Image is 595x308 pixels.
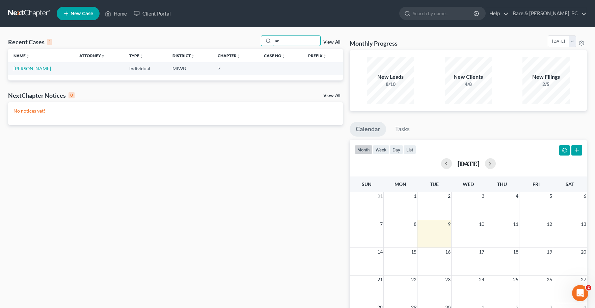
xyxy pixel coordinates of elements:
[478,276,485,284] span: 24
[430,181,439,187] span: Tue
[124,62,167,75] td: Individual
[377,192,383,200] span: 31
[512,276,519,284] span: 25
[512,220,519,228] span: 11
[139,54,143,58] i: unfold_more
[379,220,383,228] span: 7
[323,40,340,45] a: View All
[580,220,587,228] span: 13
[237,54,241,58] i: unfold_more
[362,181,372,187] span: Sun
[389,145,403,154] button: day
[580,276,587,284] span: 27
[512,248,519,256] span: 18
[79,53,105,58] a: Attorneyunfold_more
[69,92,75,98] div: 0
[102,7,130,20] a: Home
[323,93,340,98] a: View All
[586,285,591,290] span: 2
[350,39,398,47] h3: Monthly Progress
[354,145,373,154] button: month
[546,276,553,284] span: 26
[478,248,485,256] span: 17
[515,192,519,200] span: 4
[410,276,417,284] span: 22
[413,220,417,228] span: 8
[583,192,587,200] span: 6
[546,220,553,228] span: 12
[522,73,570,81] div: New Filings
[572,285,588,301] iframe: Intercom live chat
[497,181,507,187] span: Thu
[377,276,383,284] span: 21
[8,38,52,46] div: Recent Cases
[580,248,587,256] span: 20
[481,192,485,200] span: 3
[212,62,259,75] td: 7
[191,54,195,58] i: unfold_more
[367,73,414,81] div: New Leads
[445,73,492,81] div: New Clients
[218,53,241,58] a: Chapterunfold_more
[172,53,195,58] a: Districtunfold_more
[533,181,540,187] span: Fri
[130,7,174,20] a: Client Portal
[308,53,327,58] a: Prefixunfold_more
[447,192,451,200] span: 2
[395,181,406,187] span: Mon
[444,276,451,284] span: 23
[167,62,212,75] td: MIWB
[373,145,389,154] button: week
[478,220,485,228] span: 10
[389,122,416,137] a: Tasks
[350,122,386,137] a: Calendar
[281,54,286,58] i: unfold_more
[367,81,414,88] div: 8/10
[522,81,570,88] div: 2/5
[509,7,587,20] a: Bare & [PERSON_NAME], PC
[8,91,75,99] div: NextChapter Notices
[444,248,451,256] span: 16
[549,192,553,200] span: 5
[101,54,105,58] i: unfold_more
[410,248,417,256] span: 15
[566,181,574,187] span: Sat
[413,192,417,200] span: 1
[457,160,480,167] h2: [DATE]
[413,7,475,20] input: Search by name...
[264,53,286,58] a: Case Nounfold_more
[13,66,51,71] a: [PERSON_NAME]
[273,36,320,46] input: Search by name...
[403,145,416,154] button: list
[447,220,451,228] span: 9
[47,39,52,45] div: 1
[71,11,93,16] span: New Case
[463,181,474,187] span: Wed
[445,81,492,88] div: 4/8
[377,248,383,256] span: 14
[13,53,30,58] a: Nameunfold_more
[486,7,509,20] a: Help
[323,54,327,58] i: unfold_more
[546,248,553,256] span: 19
[13,108,337,114] p: No notices yet!
[26,54,30,58] i: unfold_more
[129,53,143,58] a: Typeunfold_more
